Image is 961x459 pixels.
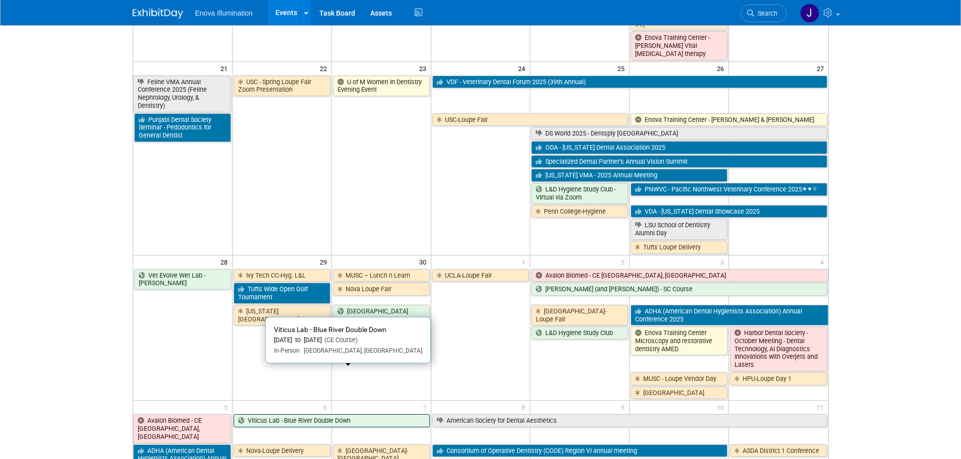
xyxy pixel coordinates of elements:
a: Enova Training Center - [PERSON_NAME] & [PERSON_NAME] [631,113,827,126]
a: ADHA (American Dental Hygienists Association) Annual Conference 2025 [631,305,828,325]
a: American Society for Dental Aesthetics [432,414,827,427]
a: Avalon Biomed - CE [GEOGRAPHIC_DATA], [GEOGRAPHIC_DATA] [133,414,231,443]
a: VDF - Veterinary Dental Forum 2025 (39th Annual) [432,76,827,89]
a: DS World 2025 - Dentsply [GEOGRAPHIC_DATA] [531,127,827,140]
a: [US_STATE][GEOGRAPHIC_DATA]-Hyg. F.U. [234,305,330,325]
span: 3 [719,255,728,268]
span: 21 [219,62,232,75]
span: 4 [819,255,828,268]
span: 9 [620,401,629,413]
a: USC - Spring Loupe Fair Zoom Presentation [234,76,330,96]
a: Penn College-Hygiene [531,205,628,218]
span: 22 [319,62,331,75]
a: VDA - [US_STATE] Dental Showcase 2025 [631,205,827,218]
a: LSU School of Dentistry Alumni Day [631,219,727,239]
a: [GEOGRAPHIC_DATA]-Loupe Fair [531,305,628,325]
span: 6 [322,401,331,413]
a: Nova Loupe Fair [333,283,430,296]
a: Ivy Tech CC-Hyg. L&L [234,269,330,282]
img: Janelle Tlusty [800,4,819,23]
a: Viticus Lab - Blue River Double Down [234,414,430,427]
span: Viticus Lab - Blue River Double Down [274,325,386,334]
a: Tufts Loupe Delivery [631,241,727,254]
a: [US_STATE] VMA - 2025 Annual Meeting [531,169,727,182]
span: 11 [816,401,828,413]
span: 8 [521,401,530,413]
span: 2 [620,255,629,268]
span: 24 [517,62,530,75]
a: UCLA-Loupe Fair [432,269,529,282]
a: Consortium of Operative Dentistry (CODE) Region VI annual meeting [432,444,728,457]
a: Avalon Biomed - CE [GEOGRAPHIC_DATA], [GEOGRAPHIC_DATA] [531,269,828,282]
span: 1 [521,255,530,268]
span: 23 [418,62,431,75]
a: MUSC – Lunch n Learn [333,269,430,282]
span: 30 [418,255,431,268]
a: Punjabi Dental Society Seminar - Pedodontics for General Dentist [134,113,231,142]
span: 29 [319,255,331,268]
a: ASDA District 1 Conference [730,444,827,457]
a: U of M Women In Dentistry Evening Event [333,76,430,96]
a: Specialized Dental Partner’s Annual Vision Summit [531,155,827,168]
a: L&D Hygiene Study Club [531,326,628,340]
div: [DATE] to [DATE] [274,336,422,345]
span: Search [754,10,777,17]
a: Nova-Loupe Delivery [234,444,330,457]
span: [GEOGRAPHIC_DATA], [GEOGRAPHIC_DATA] [300,347,422,354]
span: 26 [716,62,728,75]
span: 10 [716,401,728,413]
a: L&D Hygiene Study Club - Virtual via Zoom [531,183,628,204]
span: 7 [422,401,431,413]
a: [GEOGRAPHIC_DATA] [333,305,430,318]
a: Enova Training Center Microscopy and restorative dentistry AMED [631,326,727,355]
span: 27 [816,62,828,75]
a: PNWVC - Pacific Northwest Veterinary Conference 2025 [631,183,827,196]
span: 25 [616,62,629,75]
a: Enova Training Center - [PERSON_NAME] Vital [MEDICAL_DATA] therapy [631,31,727,60]
a: [GEOGRAPHIC_DATA] [631,386,727,400]
a: USC-Loupe Fair [432,113,629,126]
a: [PERSON_NAME] (and [PERSON_NAME]) - SC Course [531,283,827,296]
img: ExhibitDay [133,9,183,19]
a: Vet Evolve Wet Lab - [PERSON_NAME] [134,269,231,290]
a: Harbor Dental Society - October Meeting - Dental Technology, AI Diagnostics Innovations with Over... [730,326,827,371]
span: Enova Illumination [195,9,253,17]
span: 5 [223,401,232,413]
a: MUSC - Loupe Vendor Day [631,372,727,385]
a: Tufts Wide Open Golf Tournament [234,283,330,303]
span: In-Person [274,347,300,354]
a: ODA - [US_STATE] Dental Association 2025 [531,141,827,154]
a: Feline VMA Annual Conference 2025 (Feline Nephrology, Urology, & Dentistry) [133,76,231,112]
a: Search [741,5,787,22]
span: (CE Course) [322,336,358,344]
a: HPU-Loupe Day 1 [730,372,827,385]
span: 28 [219,255,232,268]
